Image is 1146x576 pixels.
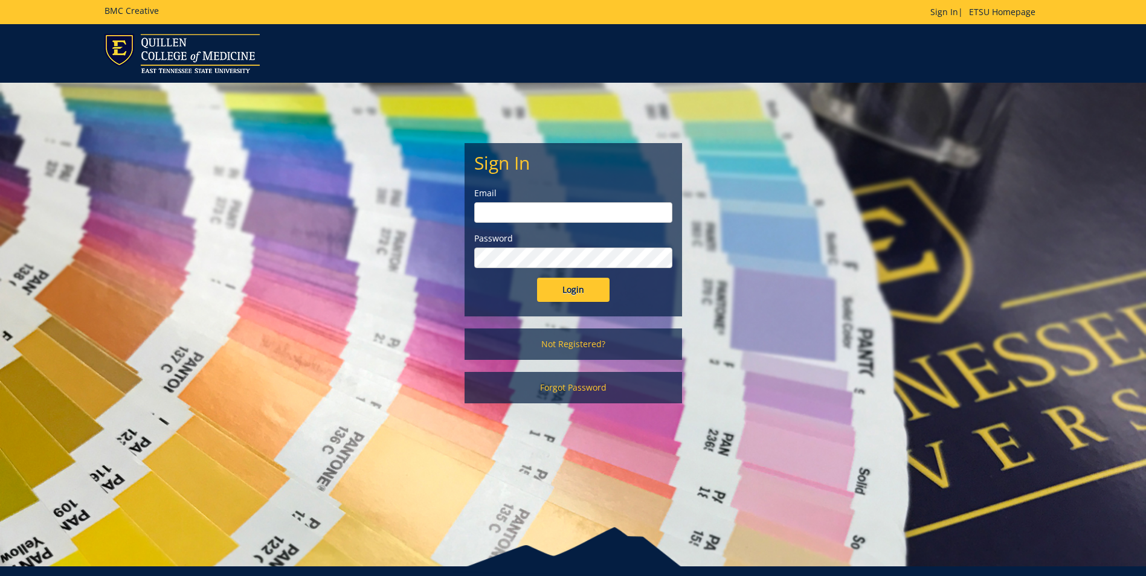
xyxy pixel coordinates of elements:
[465,328,682,360] a: Not Registered?
[930,6,1041,18] p: |
[474,187,672,199] label: Email
[465,372,682,403] a: Forgot Password
[930,6,958,18] a: Sign In
[474,232,672,245] label: Password
[105,6,159,15] h5: BMC Creative
[105,34,260,73] img: ETSU logo
[963,6,1041,18] a: ETSU Homepage
[537,278,610,302] input: Login
[474,153,672,173] h2: Sign In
